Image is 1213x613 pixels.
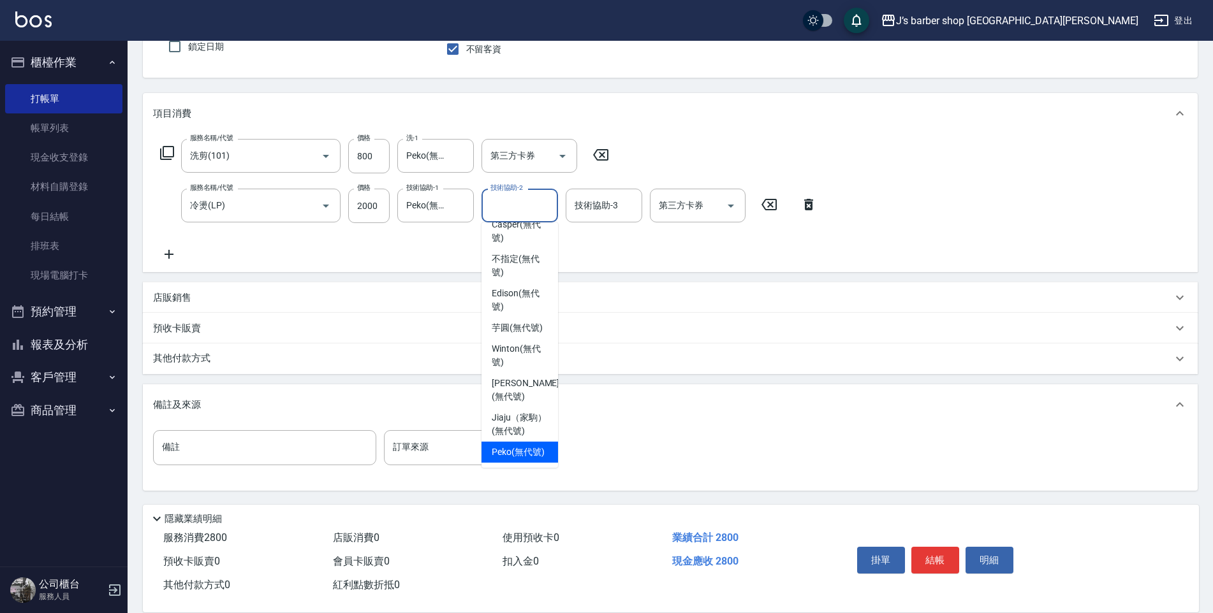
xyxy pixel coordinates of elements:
[165,512,222,526] p: 隱藏業績明細
[190,133,233,143] label: 服務名稱/代號
[153,107,191,120] p: 項目消費
[39,591,104,602] p: 服務人員
[316,196,336,216] button: Open
[721,196,741,216] button: Open
[357,133,371,143] label: 價格
[503,555,539,567] span: 扣入金 0
[143,282,1198,313] div: 店販銷售
[492,445,545,459] span: Peko (無代號)
[143,93,1198,134] div: 項目消費
[163,555,220,567] span: 預收卡販賣 0
[672,531,739,544] span: 業績合計 2800
[492,411,548,438] span: Jiaju（家駒） (無代號)
[333,579,400,591] span: 紅利點數折抵 0
[492,321,543,335] span: 芋圓 (無代號)
[1149,9,1198,32] button: 登出
[5,46,122,79] button: 櫃檯作業
[357,183,371,192] label: 價格
[188,40,224,54] span: 鎖定日期
[5,84,122,113] a: 打帳單
[10,577,36,603] img: Person
[153,398,201,412] p: 備註及來源
[15,11,52,27] img: Logo
[552,146,573,166] button: Open
[911,547,959,573] button: 結帳
[406,133,418,143] label: 洗-1
[490,183,523,192] label: 技術協助-2
[492,252,548,279] span: 不指定 (無代號)
[333,555,390,567] span: 會員卡販賣 0
[672,555,739,567] span: 現金應收 2800
[492,342,548,369] span: Winton (無代號)
[5,361,122,394] button: 客戶管理
[190,183,233,192] label: 服務名稱/代號
[5,295,122,328] button: 預約管理
[857,547,905,573] button: 掛單
[5,231,122,261] a: 排班表
[466,43,502,56] span: 不留客資
[39,578,104,591] h5: 公司櫃台
[5,394,122,427] button: 商品管理
[316,146,336,166] button: Open
[492,287,548,314] span: Edison (無代號)
[153,352,217,366] p: 其他付款方式
[406,183,439,192] label: 技術協助-1
[143,384,1198,425] div: 備註及來源
[143,343,1198,374] div: 其他付款方式
[5,202,122,231] a: 每日結帳
[5,328,122,361] button: 報表及分析
[5,172,122,201] a: 材料自購登錄
[163,531,227,544] span: 服務消費 2800
[153,291,191,305] p: 店販銷售
[896,13,1138,29] div: J’s barber shop [GEOGRAPHIC_DATA][PERSON_NAME]
[163,579,230,591] span: 其他付款方式 0
[143,313,1198,343] div: 預收卡販賣
[876,8,1143,34] button: J’s barber shop [GEOGRAPHIC_DATA][PERSON_NAME]
[844,8,869,33] button: save
[5,113,122,143] a: 帳單列表
[333,531,379,544] span: 店販消費 0
[153,322,201,335] p: 預收卡販賣
[966,547,1013,573] button: 明細
[5,261,122,290] a: 現場電腦打卡
[492,377,559,403] span: [PERSON_NAME] (無代號)
[5,143,122,172] a: 現金收支登錄
[492,218,548,245] span: Casper (無代號)
[503,531,559,544] span: 使用預收卡 0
